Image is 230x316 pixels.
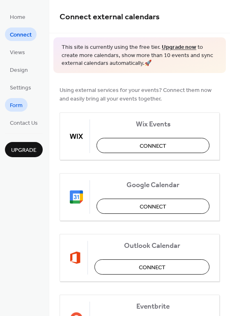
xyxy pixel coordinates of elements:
span: Contact Us [10,119,38,128]
img: google [70,190,83,204]
span: This site is currently using the free tier. to create more calendars, show more than 10 events an... [62,44,218,68]
span: Connect [140,202,166,211]
a: Form [5,98,28,112]
img: wix [70,130,83,143]
a: Home [5,10,30,23]
span: Form [10,101,23,110]
button: Upgrade [5,142,43,157]
span: Eventbrite [97,302,209,311]
a: Views [5,45,30,59]
span: Settings [10,84,31,92]
a: Settings [5,80,36,94]
span: Connect [140,142,166,150]
span: Connect [10,31,32,39]
img: outlook [70,251,81,264]
span: Using external services for your events? Connect them now and easily bring all your events together. [60,86,220,103]
button: Connect [97,138,209,153]
button: Connect [97,199,209,214]
a: Contact Us [5,116,43,129]
span: Views [10,48,25,57]
span: Home [10,13,25,22]
span: Wix Events [97,120,209,128]
span: Design [10,66,28,75]
span: Connect [139,263,166,272]
button: Connect [94,259,209,275]
span: Outlook Calendar [94,241,209,250]
a: Connect [5,27,37,41]
a: Upgrade now [162,42,196,53]
a: Design [5,63,33,76]
span: Upgrade [11,146,37,155]
span: Connect external calendars [60,9,160,25]
span: Google Calendar [97,181,209,189]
